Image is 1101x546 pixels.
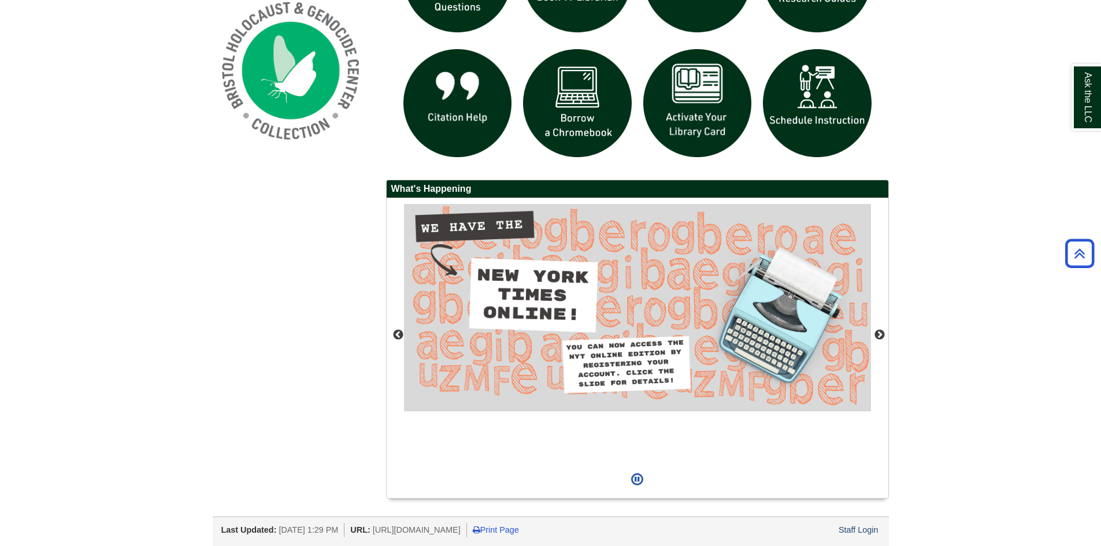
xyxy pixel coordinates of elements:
[839,525,878,534] a: Staff Login
[279,525,338,534] span: [DATE] 1:29 PM
[874,329,885,341] button: Next
[392,329,404,341] button: Previous
[221,525,277,534] span: Last Updated:
[637,43,758,164] img: activate Library Card icon links to form to activate student ID into library card
[757,43,877,164] img: For faculty. Schedule Library Instruction icon links to form.
[404,204,871,411] img: Access the New York Times online edition.
[404,204,871,467] div: This box contains rotating images
[387,180,888,198] h2: What's Happening
[473,525,519,534] a: Print Page
[373,525,461,534] span: [URL][DOMAIN_NAME]
[517,43,637,164] img: Borrow a chromebook icon links to the borrow a chromebook web page
[398,43,518,164] img: citation help icon links to citation help guide page
[1061,246,1098,261] a: Back to Top
[628,467,647,492] button: Pause
[473,526,480,534] i: Print Page
[350,525,370,534] span: URL:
